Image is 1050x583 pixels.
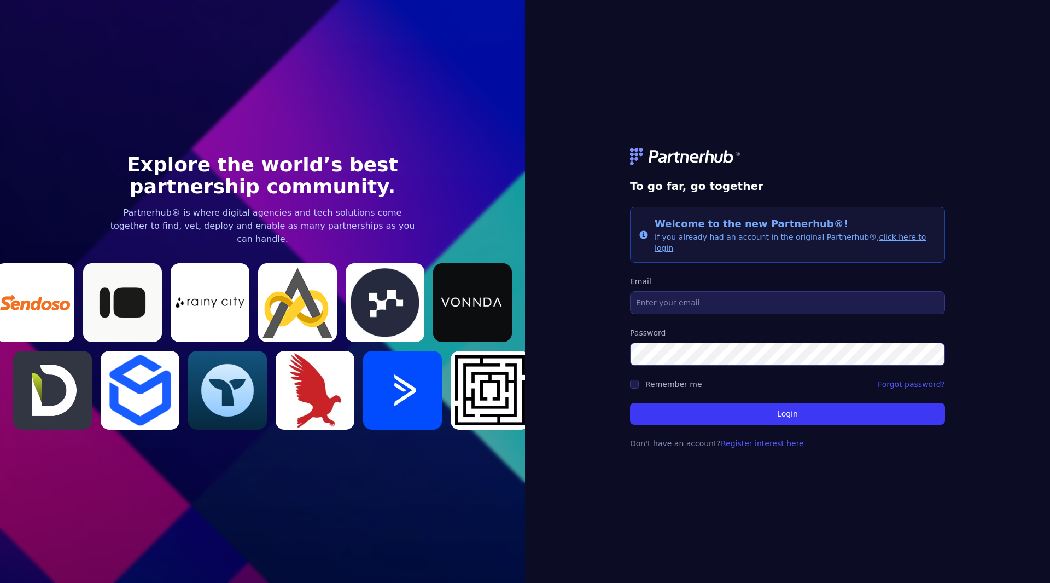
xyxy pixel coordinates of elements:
h1: Explore the world’s best partnership community. [105,154,420,198]
a: click here to login [655,233,926,252]
label: Email [630,276,945,287]
a: Forgot password? [878,379,945,390]
p: Partnerhub® is where digital agencies and tech solutions come together to find, vet, deploy and e... [105,206,420,246]
label: Password [630,327,945,338]
img: logo [630,148,742,165]
div: If you already had an account in the original Partnerhub®, [655,216,936,253]
label: Remember me [645,380,702,389]
a: Register interest here [721,439,804,448]
span: Welcome to the new Partnerhub®! [655,218,848,229]
h1: To go far, go together [630,178,945,194]
button: Login [630,403,945,425]
p: Don't have an account? [630,438,945,449]
input: Enter your email [630,291,945,314]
